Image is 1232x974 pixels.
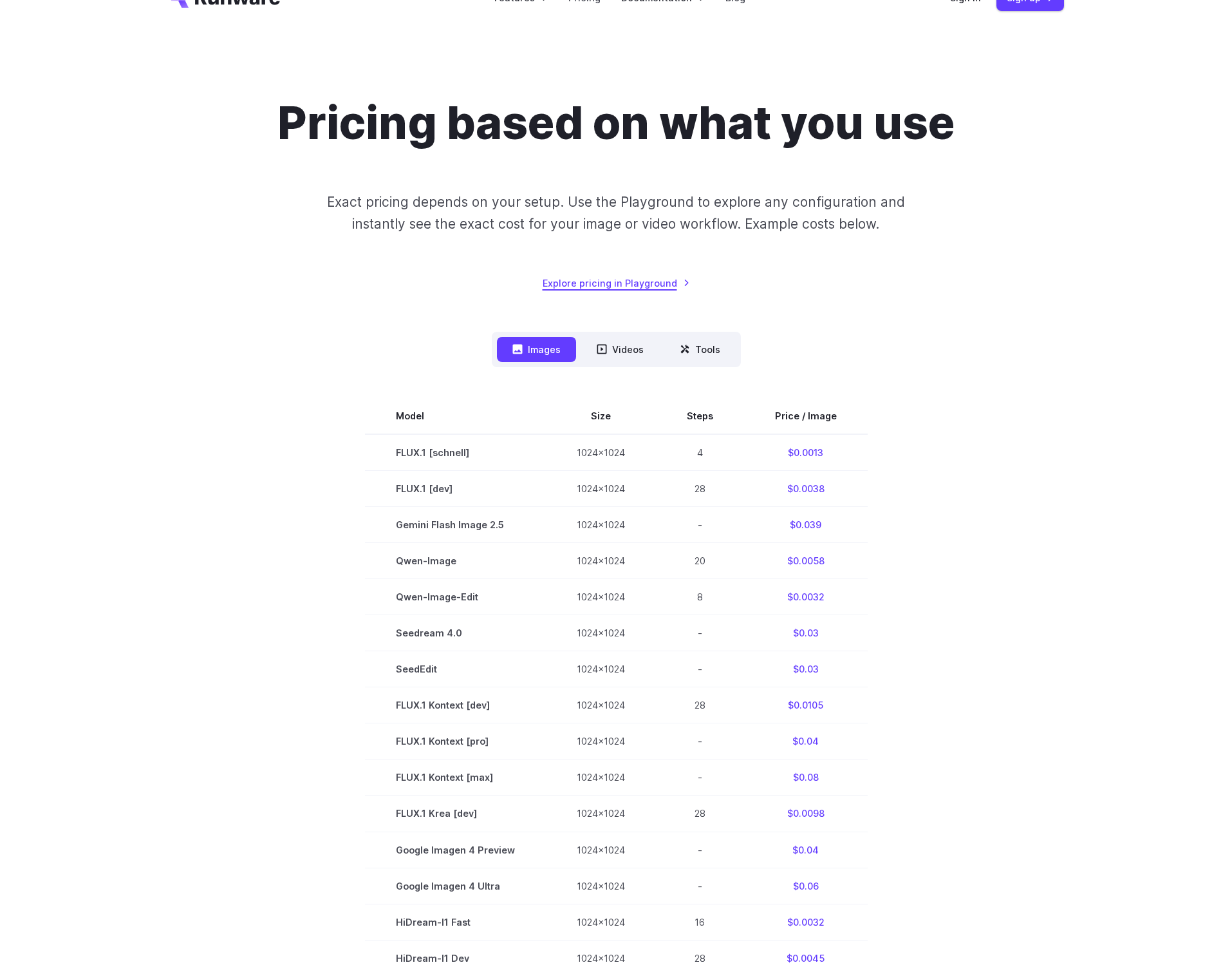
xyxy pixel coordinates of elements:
[656,868,744,904] td: -
[656,434,744,471] td: 4
[546,759,656,796] td: 1024x1024
[303,191,929,234] p: Exact pricing depends on your setup. Use the Playground to explore any configuration and instantl...
[365,543,546,579] td: Qwen-Image
[365,615,546,651] td: Seedream 4.0
[744,904,868,940] td: $0.0032
[546,471,656,507] td: 1024x1024
[365,832,546,868] td: Google Imagen 4 Preview
[744,543,868,579] td: $0.0058
[365,723,546,759] td: FLUX.1 Kontext [pro]
[546,543,656,579] td: 1024x1024
[365,434,546,471] td: FLUX.1 [schnell]
[744,759,868,796] td: $0.08
[365,904,546,940] td: HiDream-I1 Fast
[365,868,546,904] td: Google Imagen 4 Ultra
[656,615,744,651] td: -
[744,398,868,434] th: Price / Image
[656,904,744,940] td: 16
[365,651,546,687] td: SeedEdit
[656,471,744,507] td: 28
[546,868,656,904] td: 1024x1024
[546,651,656,687] td: 1024x1024
[656,796,744,832] td: 28
[744,651,868,687] td: $0.03
[744,687,868,723] td: $0.0105
[656,507,744,543] td: -
[277,96,955,150] h1: Pricing based on what you use
[744,471,868,507] td: $0.0038
[365,687,546,723] td: FLUX.1 Kontext [dev]
[656,651,744,687] td: -
[396,517,515,532] span: Gemini Flash Image 2.5
[546,687,656,723] td: 1024x1024
[365,796,546,832] td: FLUX.1 Krea [dev]
[365,398,546,434] th: Model
[656,687,744,723] td: 28
[365,759,546,796] td: FLUX.1 Kontext [max]
[656,759,744,796] td: -
[546,579,656,615] td: 1024x1024
[744,434,868,471] td: $0.0013
[365,471,546,507] td: FLUX.1 [dev]
[581,337,659,362] button: Videos
[497,337,576,362] button: Images
[546,615,656,651] td: 1024x1024
[656,832,744,868] td: -
[656,723,744,759] td: -
[546,796,656,832] td: 1024x1024
[744,832,868,868] td: $0.04
[543,276,690,291] a: Explore pricing in Playground
[744,796,868,832] td: $0.0098
[744,723,868,759] td: $0.04
[744,868,868,904] td: $0.06
[656,543,744,579] td: 20
[656,579,744,615] td: 8
[546,434,656,471] td: 1024x1024
[546,507,656,543] td: 1024x1024
[546,904,656,940] td: 1024x1024
[744,507,868,543] td: $0.039
[546,832,656,868] td: 1024x1024
[546,398,656,434] th: Size
[744,615,868,651] td: $0.03
[546,723,656,759] td: 1024x1024
[656,398,744,434] th: Steps
[664,337,736,362] button: Tools
[744,579,868,615] td: $0.0032
[365,579,546,615] td: Qwen-Image-Edit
